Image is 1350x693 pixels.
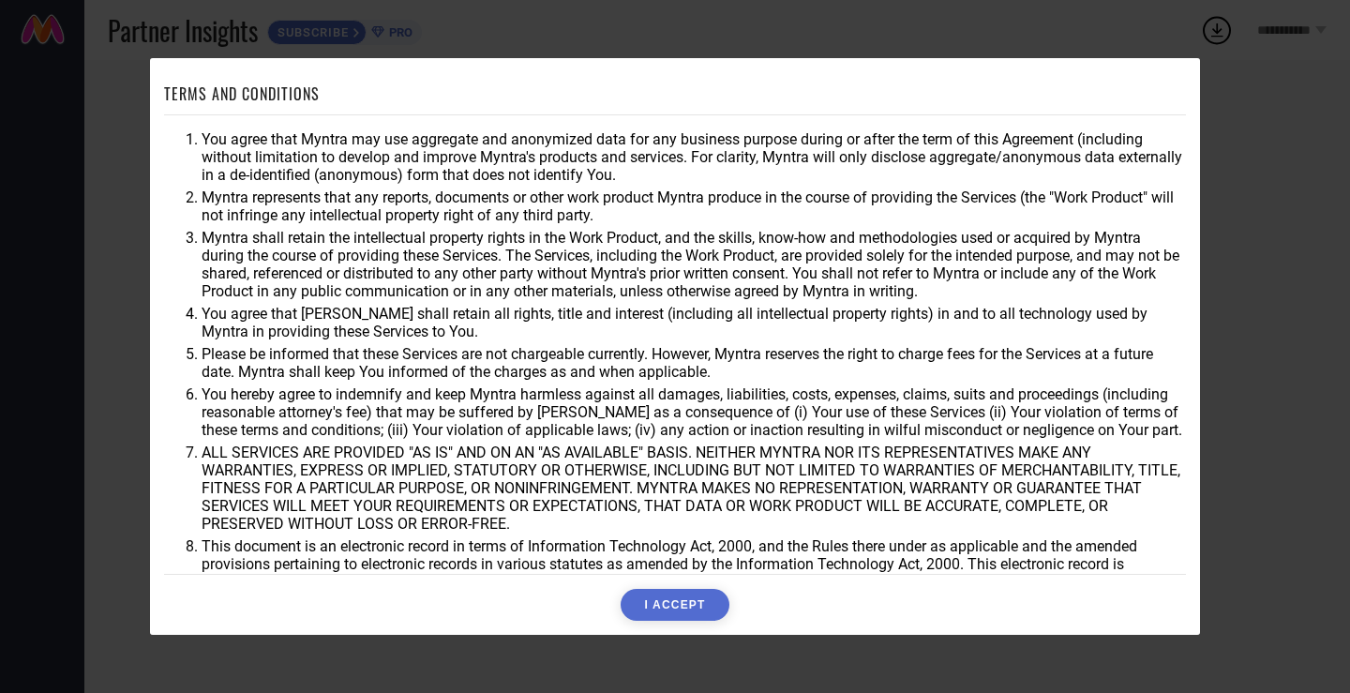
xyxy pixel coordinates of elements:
[621,589,728,621] button: I ACCEPT
[202,188,1186,224] li: Myntra represents that any reports, documents or other work product Myntra produce in the course ...
[202,444,1186,533] li: ALL SERVICES ARE PROVIDED "AS IS" AND ON AN "AS AVAILABLE" BASIS. NEITHER MYNTRA NOR ITS REPRESEN...
[164,83,320,105] h1: TERMS AND CONDITIONS
[202,385,1186,439] li: You hereby agree to indemnify and keep Myntra harmless against all damages, liabilities, costs, e...
[202,229,1186,300] li: Myntra shall retain the intellectual property rights in the Work Product, and the skills, know-ho...
[202,305,1186,340] li: You agree that [PERSON_NAME] shall retain all rights, title and interest (including all intellect...
[202,130,1186,184] li: You agree that Myntra may use aggregate and anonymized data for any business purpose during or af...
[202,537,1186,591] li: This document is an electronic record in terms of Information Technology Act, 2000, and the Rules...
[202,345,1186,381] li: Please be informed that these Services are not chargeable currently. However, Myntra reserves the...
